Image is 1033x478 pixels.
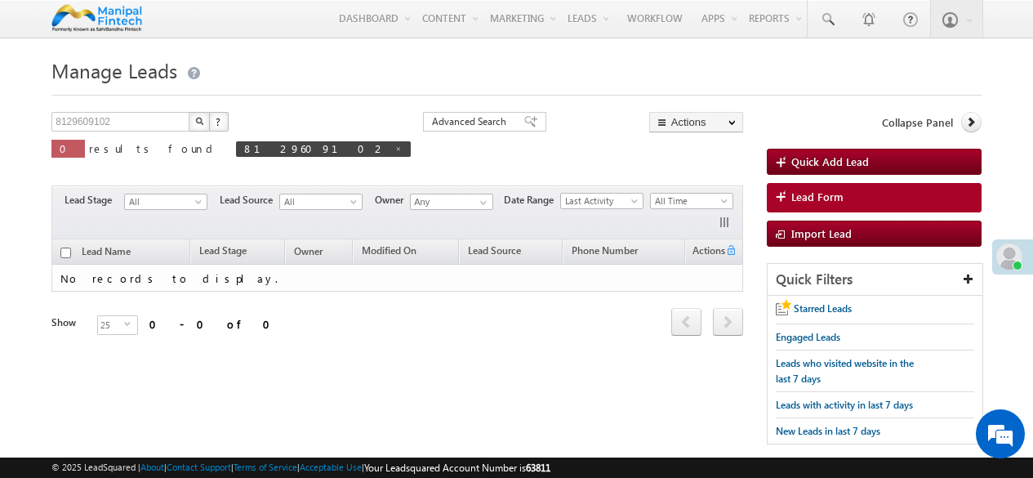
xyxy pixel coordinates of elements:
button: Actions [649,112,743,132]
span: New Leads in last 7 days [776,425,880,437]
a: Lead Form [767,183,982,212]
span: Starred Leads [794,302,852,315]
span: Advanced Search [432,114,511,129]
span: next [713,308,743,336]
a: Lead Source [460,242,529,263]
span: Phone Number [572,244,638,257]
span: Leads who visited website in the last 7 days [776,357,914,385]
span: © 2025 LeadSquared | | | | | [51,460,550,476]
img: Search [195,117,203,125]
div: Quick Filters [768,264,982,296]
a: Lead Stage [191,242,255,263]
span: All Time [651,194,728,208]
span: Actions [686,242,725,263]
span: Quick Add Lead [791,154,869,168]
span: Your Leadsquared Account Number is [364,462,550,474]
span: 63811 [526,462,550,474]
a: About [140,462,164,472]
span: Date Range [504,193,560,208]
span: Owner [294,245,323,257]
div: 0 - 0 of 0 [149,315,280,333]
span: 0 [60,141,77,155]
div: Show [51,315,84,330]
input: Type to Search [410,194,493,210]
span: Import Lead [791,226,852,240]
a: Lead Name [73,243,139,264]
span: Last Activity [561,194,639,208]
span: Leads with activity in last 7 days [776,399,913,411]
a: Contact Support [167,462,231,472]
a: Show All Items [471,194,492,211]
span: Lead Stage [65,193,124,208]
span: Lead Form [791,190,844,204]
a: Last Activity [560,193,643,209]
a: All [279,194,363,210]
span: 25 [98,316,124,334]
input: Check all records [60,248,71,258]
span: Owner [375,193,410,208]
a: Terms of Service [234,462,297,472]
a: Acceptable Use [300,462,362,472]
span: ? [216,114,223,128]
span: All [125,194,203,209]
span: prev [671,308,701,336]
a: All Time [650,193,733,209]
a: next [713,310,743,336]
img: Custom Logo [51,4,142,33]
button: ? [209,112,229,132]
a: Phone Number [563,242,646,263]
span: Lead Source [468,244,521,257]
a: prev [671,310,701,336]
span: Collapse Panel [882,115,953,130]
span: Manage Leads [51,57,177,83]
td: No records to display. [51,265,743,292]
a: All [124,194,207,210]
a: Modified On [354,242,425,263]
span: 8129609102 [244,141,386,155]
span: select [124,320,137,328]
span: Engaged Leads [776,331,840,343]
span: All [280,194,358,209]
span: Lead Stage [199,244,247,257]
span: Lead Source [220,193,279,208]
span: results found [89,141,219,155]
span: Modified On [362,244,416,257]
